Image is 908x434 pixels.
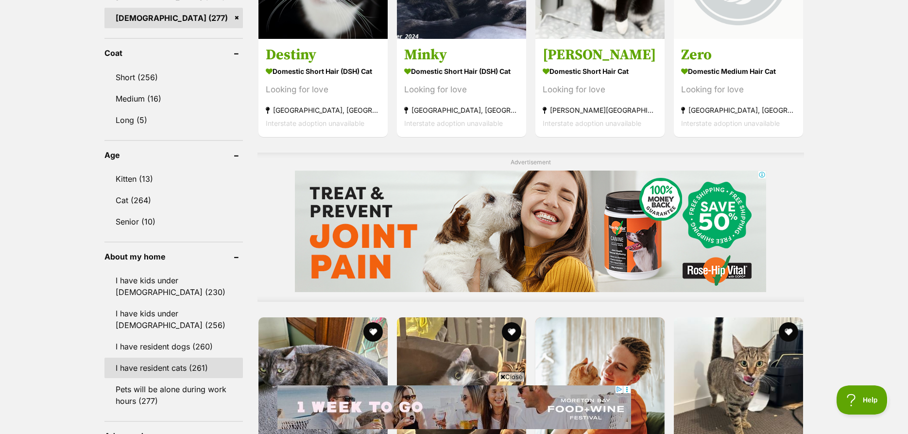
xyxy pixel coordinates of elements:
button: favourite [779,322,798,342]
div: Looking for love [404,83,519,96]
a: [PERSON_NAME] Domestic Short Hair Cat Looking for love [PERSON_NAME][GEOGRAPHIC_DATA], [GEOGRAPHI... [535,38,665,137]
div: Looking for love [543,83,657,96]
strong: [GEOGRAPHIC_DATA], [GEOGRAPHIC_DATA] [266,104,380,117]
div: Looking for love [266,83,380,96]
a: I have kids under [DEMOGRAPHIC_DATA] (256) [104,303,243,335]
iframe: Advertisement [277,385,631,429]
a: I have resident cats (261) [104,358,243,378]
span: Interstate adoption unavailable [543,119,641,127]
div: Looking for love [681,83,796,96]
a: Cat (264) [104,190,243,210]
button: favourite [363,322,383,342]
span: Interstate adoption unavailable [681,119,780,127]
a: Medium (16) [104,88,243,109]
strong: [GEOGRAPHIC_DATA], [GEOGRAPHIC_DATA] [404,104,519,117]
button: favourite [502,322,521,342]
header: Age [104,151,243,159]
h3: Minky [404,46,519,64]
a: Senior (10) [104,211,243,232]
h3: Destiny [266,46,380,64]
span: Close [498,372,525,382]
iframe: Help Scout Beacon - Open [837,385,889,415]
a: I have kids under [DEMOGRAPHIC_DATA] (230) [104,270,243,302]
strong: [PERSON_NAME][GEOGRAPHIC_DATA], [GEOGRAPHIC_DATA] [543,104,657,117]
a: [DEMOGRAPHIC_DATA] (277) [104,8,243,28]
a: I have resident dogs (260) [104,336,243,357]
a: Zero Domestic Medium Hair Cat Looking for love [GEOGRAPHIC_DATA], [GEOGRAPHIC_DATA] Interstate ad... [674,38,803,137]
a: Pets will be alone during work hours (277) [104,379,243,411]
strong: [GEOGRAPHIC_DATA], [GEOGRAPHIC_DATA] [681,104,796,117]
a: Short (256) [104,67,243,87]
header: Coat [104,49,243,57]
h3: [PERSON_NAME] [543,46,657,64]
a: Minky Domestic Short Hair (DSH) Cat Looking for love [GEOGRAPHIC_DATA], [GEOGRAPHIC_DATA] Interst... [397,38,526,137]
strong: Domestic Short Hair (DSH) Cat [266,64,380,78]
strong: Domestic Short Hair Cat [543,64,657,78]
strong: Domestic Medium Hair Cat [681,64,796,78]
iframe: Advertisement [295,171,766,292]
div: Advertisement [257,153,804,302]
span: Interstate adoption unavailable [266,119,364,127]
a: Long (5) [104,110,243,130]
span: Interstate adoption unavailable [404,119,503,127]
a: Destiny Domestic Short Hair (DSH) Cat Looking for love [GEOGRAPHIC_DATA], [GEOGRAPHIC_DATA] Inter... [258,38,388,137]
strong: Domestic Short Hair (DSH) Cat [404,64,519,78]
h3: Zero [681,46,796,64]
a: Kitten (13) [104,169,243,189]
header: About my home [104,252,243,261]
